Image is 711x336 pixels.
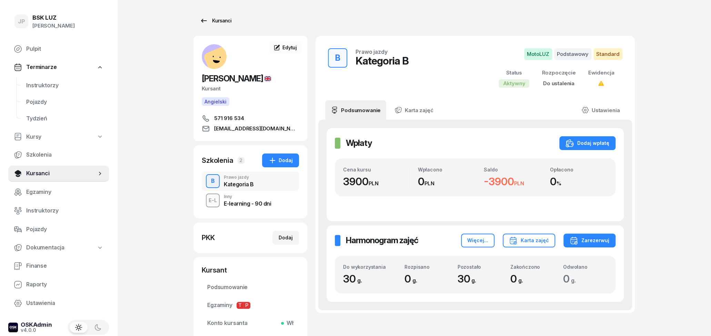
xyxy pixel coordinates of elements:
[418,175,475,188] div: 0
[8,258,109,274] a: Finanse
[357,277,362,284] small: g.
[355,49,387,55] div: Prawo jazdy
[279,234,293,242] div: Dodaj
[325,100,386,120] a: Podsumowanie
[202,265,299,275] div: Kursant
[32,15,75,21] div: BSK LUZ
[457,264,501,270] div: Pozostało
[554,48,591,60] span: Podstawowy
[556,180,561,187] small: %
[412,277,417,284] small: g.
[461,234,494,247] button: Więcej...
[26,299,103,308] span: Ustawienia
[343,273,365,285] span: 30
[26,261,103,270] span: Finanse
[202,73,271,83] span: [PERSON_NAME]
[510,264,554,270] div: Zakończono
[563,264,607,270] div: Odwołano
[467,236,488,245] div: Więcej...
[26,188,103,197] span: Egzaminy
[484,167,541,172] div: Saldo
[524,48,552,60] span: MotoLUZ
[206,174,220,188] button: B
[206,196,220,205] div: E-L
[32,21,75,30] div: [PERSON_NAME]
[26,81,103,90] span: Instruktorzy
[224,181,254,187] div: Kategoria B
[238,157,244,164] span: 2
[207,319,293,328] span: Konto kursanta
[202,191,299,210] button: E-LInnyE-learning - 90 dni
[328,48,347,68] button: B
[208,175,218,187] div: B
[514,180,524,187] small: PLN
[524,48,622,60] button: MotoLUZPodstawowyStandard
[18,19,25,24] span: JP
[26,150,103,159] span: Szkolenia
[499,79,529,88] div: Aktywny
[8,59,109,75] a: Terminarze
[593,48,622,60] span: Standard
[8,221,109,238] a: Pojazdy
[202,97,229,106] button: Angielski
[424,180,434,187] small: PLN
[332,51,343,65] div: B
[418,167,475,172] div: Wpłacono
[457,273,479,285] span: 30
[8,323,18,332] img: logo-xs-dark@2x.png
[559,136,615,150] button: Dodaj wpłatę
[563,234,615,247] button: Zarezerwuj
[21,110,109,127] a: Tydzień
[193,14,238,28] a: Kursanci
[368,180,379,187] small: PLN
[214,125,299,133] span: [EMAIL_ADDRESS][DOMAIN_NAME]
[214,114,244,122] span: 571 916 534
[8,129,109,145] a: Kursy
[576,100,625,120] a: Ustawienia
[542,68,575,77] div: Rozpoczęcie
[207,301,293,310] span: Egzaminy
[543,80,574,87] span: Do ustalenia
[550,167,608,172] div: Opłacono
[26,132,41,141] span: Kursy
[343,175,409,188] div: 3900
[518,277,523,284] small: g.
[570,236,609,245] div: Zarezerwuj
[8,165,109,182] a: Kursanci
[355,55,409,67] div: Kategoria B
[471,277,476,284] small: g.
[202,171,299,191] button: BPrawo jazdyKategoria B
[21,322,52,328] div: OSKAdmin
[8,202,109,219] a: Instruktorzy
[509,236,549,245] div: Karta zajęć
[26,98,103,107] span: Pojazdy
[510,273,527,285] span: 0
[224,201,271,206] div: E-learning - 90 dni
[8,295,109,312] a: Ustawienia
[21,94,109,110] a: Pojazdy
[484,175,541,188] div: -3900
[503,234,555,247] button: Karta zajęć
[202,279,299,296] a: Podsumowanie
[21,328,52,333] div: v4.0.0
[243,302,250,309] span: P
[8,276,109,293] a: Raporty
[272,231,299,245] button: Dodaj
[343,167,409,172] div: Cena kursu
[202,114,299,122] a: 571 916 534
[224,175,254,179] div: Prawo jazdy
[202,125,299,133] a: [EMAIL_ADDRESS][DOMAIN_NAME]
[8,41,109,57] a: Pulpit
[26,206,103,215] span: Instruktorzy
[202,156,233,165] div: Szkolenia
[550,175,608,188] div: 0
[200,17,231,25] div: Kursanci
[571,277,576,284] small: g.
[26,280,103,289] span: Raporty
[268,156,293,165] div: Dodaj
[202,297,299,314] a: EgzaminyTP
[26,45,103,53] span: Pulpit
[499,68,529,77] div: Status
[563,273,579,285] span: 0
